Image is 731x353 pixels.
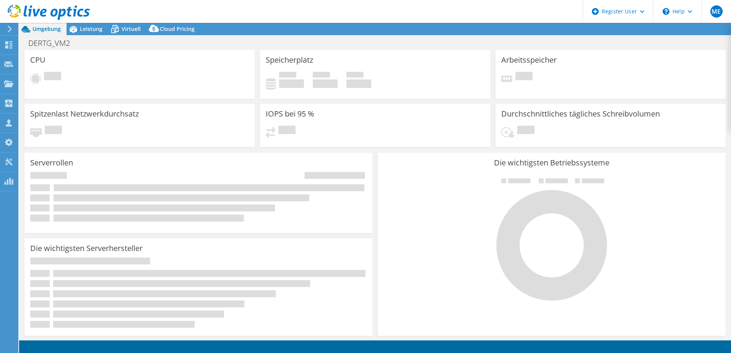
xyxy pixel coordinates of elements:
h1: DERTG_VM2 [25,39,82,47]
h4: 0 GiB [313,79,338,88]
h3: Die wichtigsten Betriebssysteme [383,159,720,167]
h3: Die wichtigsten Serverhersteller [30,244,143,253]
h3: IOPS bei 95 % [266,110,314,118]
span: Ausstehend [515,72,533,82]
span: Cloud Pricing [160,25,195,32]
h3: CPU [30,56,45,64]
svg: \n [663,8,669,15]
span: Ausstehend [278,126,296,136]
span: Umgebung [32,25,61,32]
h3: Arbeitsspeicher [501,56,557,64]
span: Belegt [279,72,296,79]
h3: Spitzenlast Netzwerkdurchsatz [30,110,139,118]
h4: 0 GiB [279,79,304,88]
h3: Speicherplatz [266,56,313,64]
span: Ausstehend [45,126,62,136]
h4: 0 GiB [346,79,371,88]
span: Insgesamt [346,72,364,79]
h3: Serverrollen [30,159,73,167]
span: Ausstehend [44,72,61,82]
span: Verfügbar [313,72,330,79]
span: Ausstehend [517,126,534,136]
span: ME [710,5,723,18]
span: Leistung [80,25,102,32]
span: Virtuell [122,25,141,32]
h3: Durchschnittliches tägliches Schreibvolumen [501,110,660,118]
